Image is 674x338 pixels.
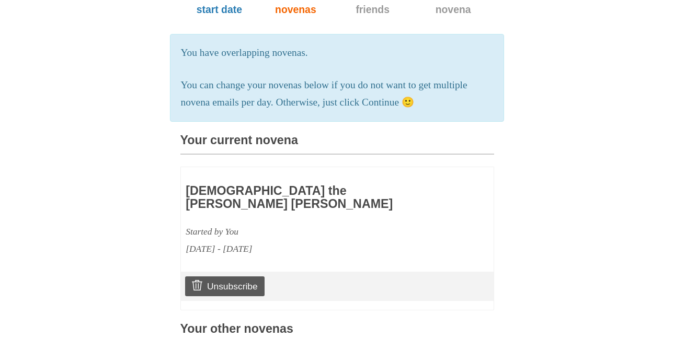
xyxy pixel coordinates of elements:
p: You have overlapping novenas. [181,44,494,62]
h3: Your current novena [180,134,494,154]
a: Unsubscribe [185,276,264,296]
div: [DATE] - [DATE] [186,240,427,258]
div: Started by You [186,223,427,240]
p: You can change your novenas below if you do not want to get multiple novena emails per day. Other... [181,77,494,111]
h3: [DEMOGRAPHIC_DATA] the [PERSON_NAME] [PERSON_NAME] [186,184,427,211]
